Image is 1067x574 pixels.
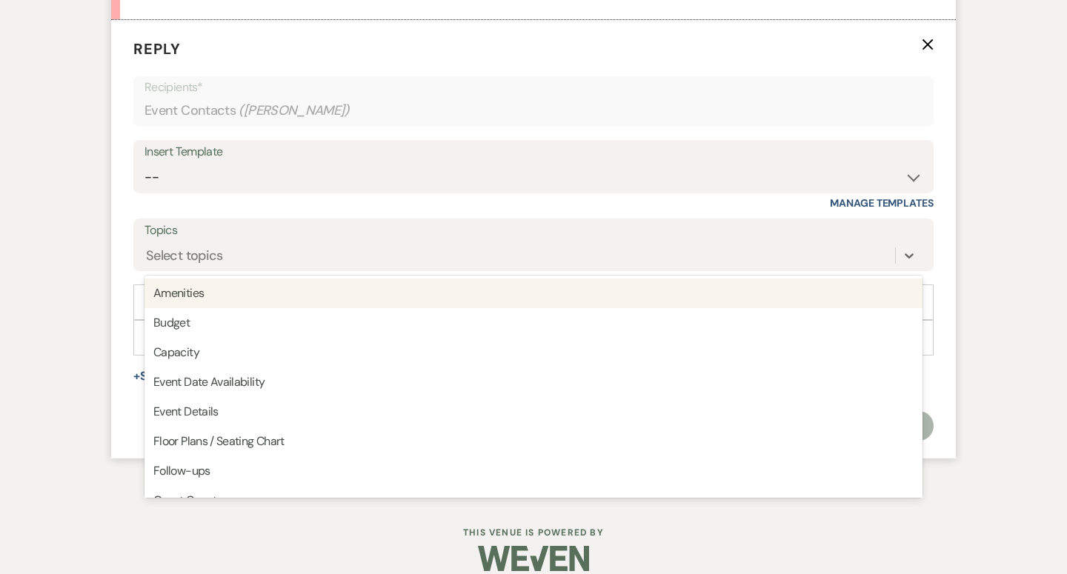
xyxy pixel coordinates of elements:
span: + [133,370,140,382]
div: Event Details [144,397,923,427]
span: Reply [133,39,181,59]
div: Capacity [144,338,923,367]
a: Manage Templates [830,196,934,210]
div: Amenities [144,278,923,308]
div: Floor Plans / Seating Chart [144,427,923,456]
label: Topics [144,220,923,241]
div: Guest Count [144,486,923,515]
p: Recipients* [144,78,923,97]
div: Select topics [146,245,223,265]
div: Budget [144,308,923,338]
div: Insert Template [144,141,923,163]
span: ( [PERSON_NAME] ) [239,101,350,121]
div: Event Contacts [144,96,923,125]
div: Follow-ups [144,456,923,486]
div: Event Date Availability [144,367,923,397]
button: Share [133,370,189,382]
